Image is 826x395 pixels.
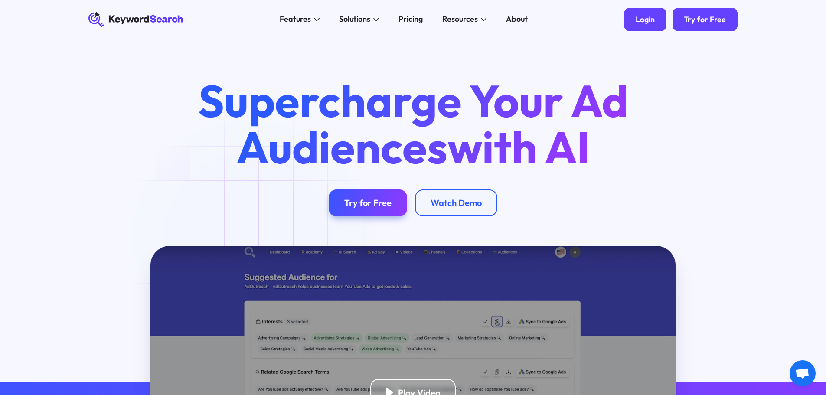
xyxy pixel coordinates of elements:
div: Pricing [398,13,423,25]
a: Try for Free [329,189,407,217]
div: Try for Free [684,15,726,24]
div: About [506,13,528,25]
div: Open chat [790,360,816,386]
div: Try for Free [344,197,392,208]
a: About [500,12,534,27]
div: Solutions [339,13,370,25]
div: Login [636,15,655,24]
div: Features [280,13,311,25]
span: with AI [447,119,590,175]
a: Pricing [393,12,429,27]
h1: Supercharge Your Ad Audiences [180,78,646,170]
a: Login [624,8,666,31]
a: Try for Free [673,8,738,31]
div: Watch Demo [431,197,482,208]
div: Resources [442,13,478,25]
